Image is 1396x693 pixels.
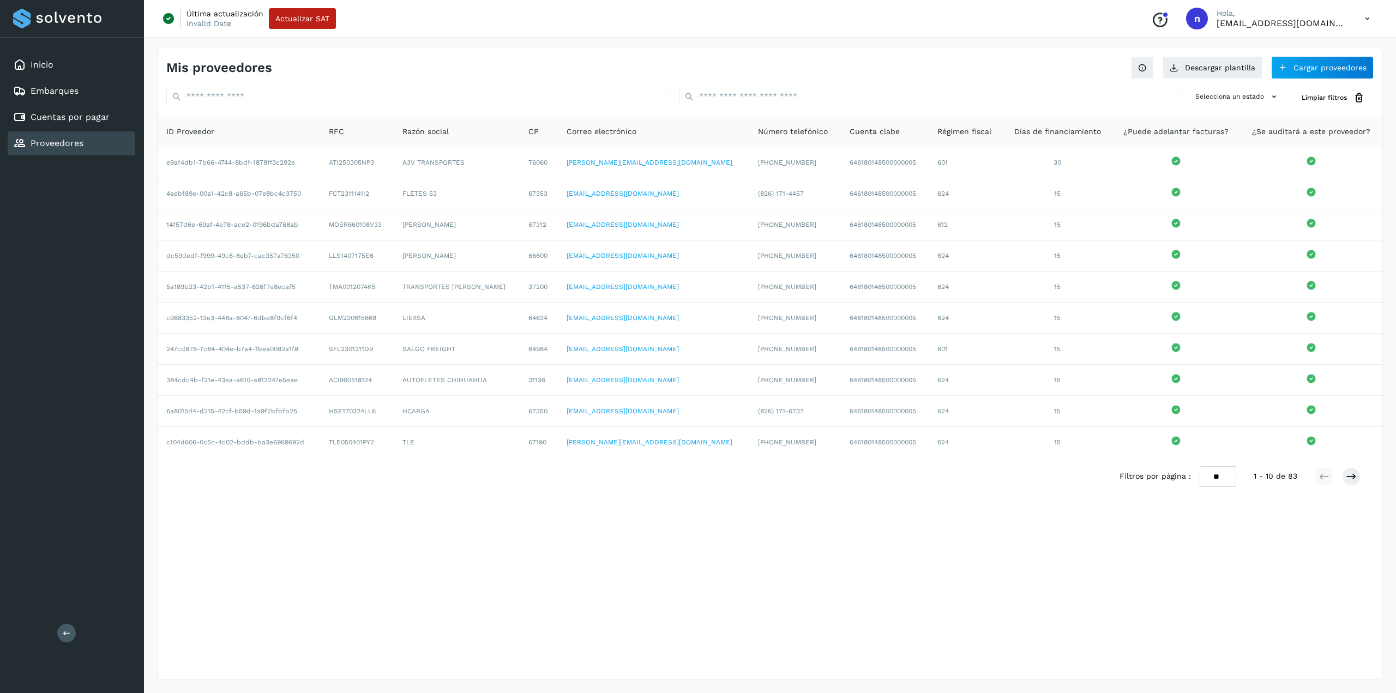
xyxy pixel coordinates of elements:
[1003,209,1112,240] td: 15
[1003,427,1112,457] td: 15
[937,126,991,137] span: Régimen fiscal
[567,407,679,415] a: [EMAIL_ADDRESS][DOMAIN_NAME]
[528,126,539,137] span: CP
[31,86,79,96] a: Embarques
[158,303,320,334] td: c9883352-13e3-448a-8047-6dbe8f9cf6f4
[567,190,679,197] a: [EMAIL_ADDRESS][DOMAIN_NAME]
[520,240,558,272] td: 66600
[402,126,449,137] span: Razón social
[520,303,558,334] td: 64634
[1003,334,1112,365] td: 15
[758,314,816,322] span: [PHONE_NUMBER]
[1252,126,1370,137] span: ¿Se auditará a este proveedor?
[158,396,320,427] td: 6a8015d4-d215-42cf-b59d-1a9f2bfbfb25
[8,105,135,129] div: Cuentas por pagar
[320,272,394,303] td: TMA0012074K5
[841,272,929,303] td: 646180148500000005
[520,178,558,209] td: 67353
[1163,56,1262,79] button: Descargar plantilla
[841,178,929,209] td: 646180148500000005
[841,147,929,178] td: 646180148500000005
[929,178,1003,209] td: 624
[850,126,900,137] span: Cuenta clabe
[929,209,1003,240] td: 612
[1217,18,1347,28] p: niagara+prod@solvento.mx
[929,396,1003,427] td: 624
[1003,396,1112,427] td: 15
[567,126,636,137] span: Correo electrónico
[841,334,929,365] td: 646180148500000005
[320,427,394,457] td: TLE050401PY2
[567,283,679,291] a: [EMAIL_ADDRESS][DOMAIN_NAME]
[394,396,520,427] td: HCARGA
[1014,126,1101,137] span: Días de financiamiento
[841,209,929,240] td: 646180148500000005
[269,8,336,29] button: Actualizar SAT
[520,272,558,303] td: 37200
[158,147,320,178] td: e9af4db1-7b66-4744-8bdf-1878ff3c292e
[158,178,320,209] td: 4aebf89e-00a1-42c8-a65b-07e8bc4c3750
[1302,93,1347,103] span: Limpiar filtros
[520,334,558,365] td: 64984
[1123,126,1229,137] span: ¿Puede adelantar facturas?
[31,59,53,70] a: Inicio
[567,252,679,260] a: [EMAIL_ADDRESS][DOMAIN_NAME]
[758,190,804,197] span: (826) 171-4457
[929,365,1003,396] td: 624
[8,79,135,103] div: Embarques
[8,53,135,77] div: Inicio
[758,345,816,353] span: [PHONE_NUMBER]
[186,9,263,19] p: Última actualización
[394,365,520,396] td: AUTOFLETES CHIHUAHUA
[394,178,520,209] td: FLETES 53
[158,427,320,457] td: c104d606-0c5c-4c02-bddb-ba3e6969692d
[758,407,804,415] span: (826) 171-6737
[758,283,816,291] span: [PHONE_NUMBER]
[1003,365,1112,396] td: 15
[1217,9,1347,18] p: Hola,
[394,209,520,240] td: [PERSON_NAME]
[394,272,520,303] td: TRANSPORTES [PERSON_NAME]
[567,345,679,353] a: [EMAIL_ADDRESS][DOMAIN_NAME]
[394,334,520,365] td: SALGO FREIGHT
[758,376,816,384] span: [PHONE_NUMBER]
[1271,56,1374,79] button: Cargar proveedores
[320,365,394,396] td: ACI990518124
[320,303,394,334] td: GLM230615668
[158,272,320,303] td: 5a189b23-42b1-4115-a537-626f7e8ecaf5
[929,334,1003,365] td: 601
[186,19,231,28] p: Invalid Date
[567,159,732,166] a: [PERSON_NAME][EMAIL_ADDRESS][DOMAIN_NAME]
[520,396,558,427] td: 67350
[1003,147,1112,178] td: 30
[929,240,1003,272] td: 624
[394,303,520,334] td: LIEXSA
[929,272,1003,303] td: 624
[929,147,1003,178] td: 601
[929,427,1003,457] td: 624
[394,147,520,178] td: A3V TRANSPORTES
[320,147,394,178] td: ATI250305NP3
[158,334,320,365] td: 247cd876-7c84-404e-b7a4-1bea0082a1f8
[166,126,214,137] span: ID Proveedor
[841,365,929,396] td: 646180148500000005
[758,221,816,228] span: [PHONE_NUMBER]
[320,396,394,427] td: HSE170324LL6
[31,112,110,122] a: Cuentas por pagar
[31,138,83,148] a: Proveedores
[1293,88,1374,108] button: Limpiar filtros
[758,159,816,166] span: [PHONE_NUMBER]
[567,314,679,322] a: [EMAIL_ADDRESS][DOMAIN_NAME]
[320,178,394,209] td: FCT2311141I2
[158,209,320,240] td: 14f57d6e-69af-4e78-ace2-0196bda768ab
[394,240,520,272] td: [PERSON_NAME]
[758,438,816,446] span: [PHONE_NUMBER]
[320,240,394,272] td: LLS1407175E6
[758,126,828,137] span: Número telefónico
[758,252,816,260] span: [PHONE_NUMBER]
[320,334,394,365] td: SFL2301311D9
[166,60,272,76] h4: Mis proveedores
[567,221,679,228] a: [EMAIL_ADDRESS][DOMAIN_NAME]
[1254,471,1297,482] span: 1 - 10 de 83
